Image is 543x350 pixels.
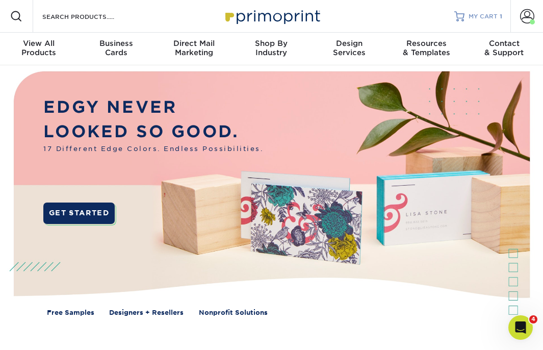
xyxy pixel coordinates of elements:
span: 4 [529,315,537,323]
iframe: Google Customer Reviews [3,319,87,346]
input: SEARCH PRODUCTS..... [41,10,141,22]
div: Marketing [155,39,232,57]
div: Cards [77,39,155,57]
a: Direct MailMarketing [155,33,232,65]
p: LOOKED SO GOOD. [43,119,263,144]
span: Contact [466,39,543,48]
div: Services [311,39,388,57]
a: BusinessCards [77,33,155,65]
span: Business [77,39,155,48]
span: Direct Mail [155,39,232,48]
span: Design [311,39,388,48]
a: GET STARTED [43,203,115,224]
a: Nonprofit Solutions [199,308,268,317]
a: DesignServices [311,33,388,65]
div: & Support [466,39,543,57]
a: Contact& Support [466,33,543,65]
img: Primoprint [221,5,323,27]
iframe: Intercom live chat [508,315,533,340]
span: 17 Different Edge Colors. Endless Possibilities. [43,144,263,154]
span: Shop By [232,39,310,48]
a: Free Samples [47,308,94,317]
p: EDGY NEVER [43,95,263,119]
a: Shop ByIndustry [232,33,310,65]
div: & Templates [388,39,466,57]
a: Designers + Resellers [109,308,184,317]
span: MY CART [469,12,498,21]
span: 1 [500,13,502,20]
div: Industry [232,39,310,57]
span: Resources [388,39,466,48]
a: Resources& Templates [388,33,466,65]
